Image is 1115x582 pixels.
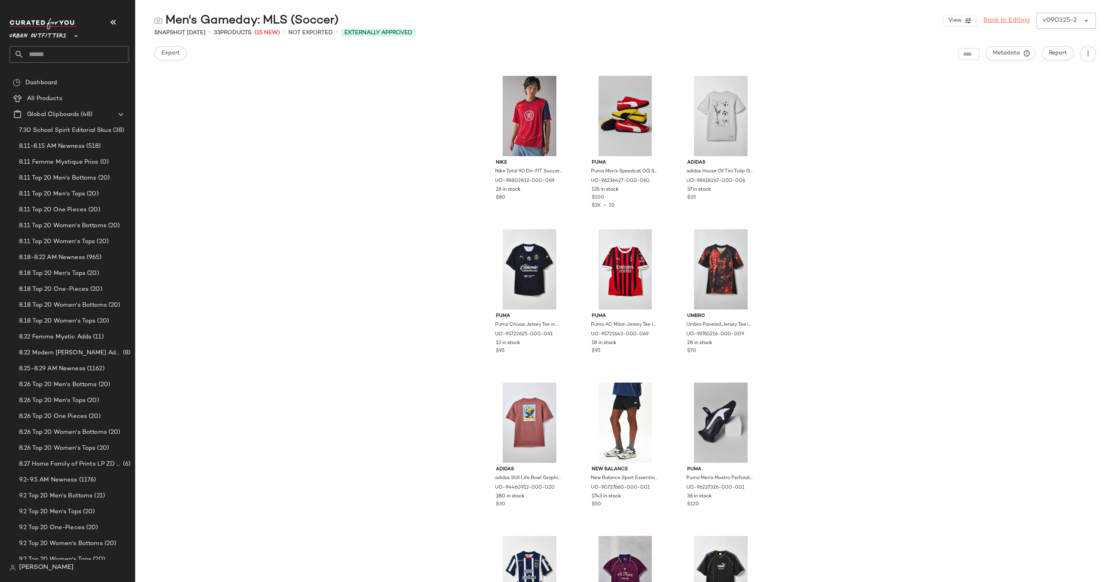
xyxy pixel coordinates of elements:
[592,313,659,320] span: Puma
[19,158,99,167] span: 8.11 Femme Mystique Prios
[10,565,16,571] img: svg%3e
[592,493,621,500] span: 1743 in stock
[592,203,601,208] span: $1K
[592,186,619,193] span: 135 in stock
[209,28,211,37] span: •
[97,174,110,183] span: (20)
[948,17,961,24] span: View
[592,159,659,166] span: Puma
[19,491,93,501] span: 9.2 Top 20 Men's Bottoms
[983,16,1030,25] a: Back to Editing
[95,317,109,326] span: (20)
[495,484,555,491] span: UO-94460912-000-020
[121,460,130,469] span: (6)
[19,301,107,310] span: 8.18 Top 20 Women's Bottoms
[19,428,107,437] span: 8.26 Top 20 Women's Bottoms
[288,29,333,37] span: Not Exported
[19,333,91,342] span: 8.22 Femme Mystic Adds
[19,348,121,358] span: 8.22 Modern [PERSON_NAME] Adds
[19,507,82,516] span: 9.2 Top 20 Men's Tops
[687,466,754,473] span: Puma
[19,563,74,572] span: [PERSON_NAME]
[496,186,521,193] span: 26 in stock
[687,186,711,193] span: 37 in stock
[87,205,100,215] span: (20)
[496,159,563,166] span: Nike
[214,30,220,36] span: 33
[89,285,102,294] span: (20)
[19,460,121,469] span: 8.27 Home Family of Prints LP ZD Adds
[19,396,85,405] span: 8.26 Top 20 Men's Tops
[283,28,285,37] span: •
[609,203,615,208] span: 10
[686,331,744,338] span: UO-99765216-000-009
[19,285,89,294] span: 8.18 Top 20 One-Pieces
[1042,46,1074,60] button: Report
[591,475,658,482] span: New Balance Sport Essentials 5” Running Short in Black, Men's at Urban Outfitters
[1043,16,1077,25] div: v090325-2
[91,555,105,564] span: (20)
[111,126,124,135] span: (38)
[25,78,57,87] span: Dashboard
[154,29,206,37] span: Snapshot [DATE]
[686,178,745,185] span: UO-98618267-000-006
[687,501,699,508] span: $120
[496,493,524,500] span: 380 in stock
[687,194,696,201] span: $35
[10,27,66,41] span: Urban Outfitters
[161,50,180,56] span: Export
[591,168,658,175] span: Puma Men's Speedcat OG Sneaker in For All Time Red/Puma White, Men's at Urban Outfitters
[344,29,412,37] span: Externally Approved
[490,76,569,156] img: 98802812_069_b
[85,189,99,199] span: (20)
[254,29,280,37] span: (15 New)
[19,205,87,215] span: 8.11 Top 20 One Pieces
[687,348,696,355] span: $70
[19,237,95,246] span: 8.11 Top 20 Women's Tops
[85,523,98,532] span: (20)
[19,189,85,199] span: 8.11 Top 20 Men's Tops
[19,269,85,278] span: 8.18 Top 20 Men's Tops
[495,178,554,185] span: UO-98802812-000-069
[214,29,251,37] div: Products
[93,491,105,501] span: (21)
[154,13,338,29] div: Men's Gameday: MLS (Soccer)
[592,466,659,473] span: New Balance
[681,383,761,463] img: 96237326_001_b
[19,412,87,421] span: 8.26 Top 20 One Pieces
[87,412,101,421] span: (20)
[19,444,95,453] span: 8.26 Top 20 Women's Tops
[91,333,104,342] span: (11)
[591,321,658,329] span: Puma AC Milan Jersey Tee in For All Time Red/[PERSON_NAME], Men's at Urban Outfitters
[687,313,754,320] span: Umbro
[154,46,186,60] button: Export
[687,340,712,347] span: 28 in stock
[85,142,101,151] span: (518)
[107,428,120,437] span: (20)
[687,493,712,500] span: 36 in stock
[85,364,105,373] span: (1162)
[95,237,109,246] span: (20)
[496,340,520,347] span: 13 in stock
[495,321,562,329] span: Puma Chivas Jersey Tee in New Navy, Men's at Urban Outfitters
[943,15,977,27] button: View
[591,331,649,338] span: UO-95721643-000-069
[585,383,665,463] img: 90727660_001_b
[107,301,120,310] span: (20)
[13,79,21,87] img: svg%3e
[686,168,754,175] span: adidas House Of Tiro Tulip Graphic Tee in Grey One, Men's at Urban Outfitters
[19,317,95,326] span: 8.18 Top 20 Women's Tops
[496,194,505,201] span: $80
[19,142,85,151] span: 8.11-8.15 AM Newness
[95,444,109,453] span: (20)
[686,475,754,482] span: Puma Men's Mostro Perforated Leather Sneaker in [PERSON_NAME]/Puma White, Men's at Urban Outfitters
[19,364,85,373] span: 8.25-8.29 AM Newness
[27,110,79,119] span: Global Clipboards
[85,396,99,405] span: (20)
[993,50,1029,57] span: Metadata
[686,321,754,329] span: Umbro Paneled Jersey Tee in Black, Men's at Urban Outfitters
[85,253,102,262] span: (965)
[592,340,616,347] span: 18 in stock
[495,168,562,175] span: Nike Total 90 Dri-FIT Soccer Jersey Tee in Gym Red/Midnight Navy, Men's at Urban Outfitters
[19,126,111,135] span: 7.30 School Spirit Editorial Skus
